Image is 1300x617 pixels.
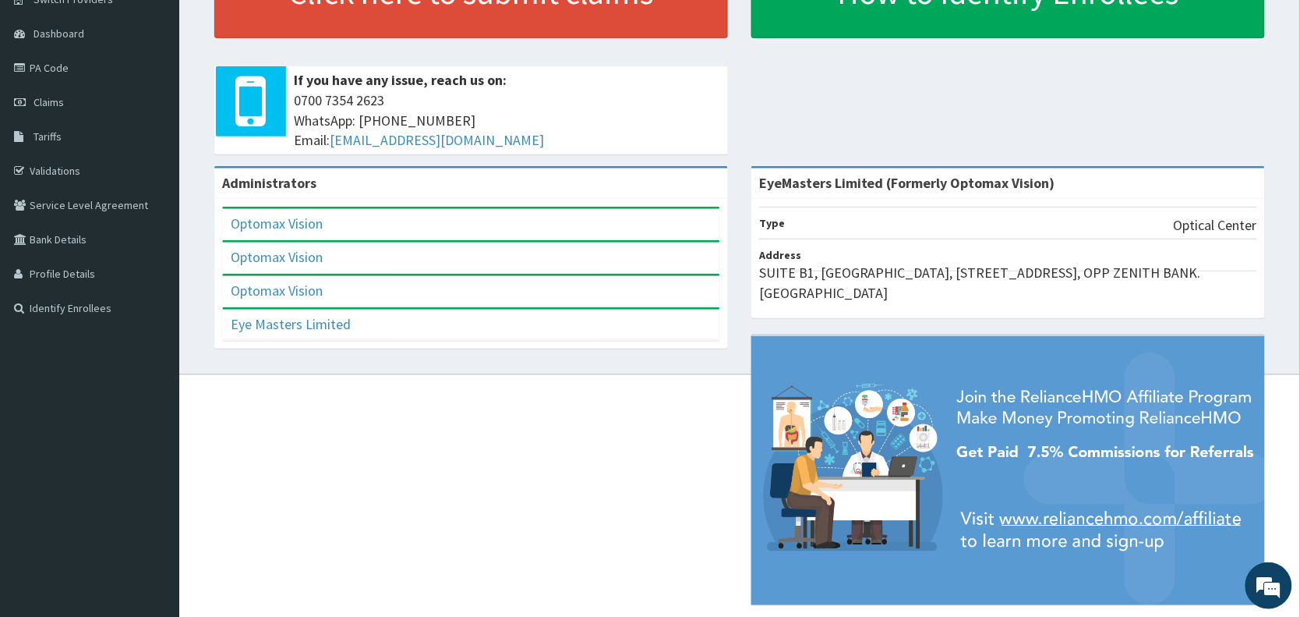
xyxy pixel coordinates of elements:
[759,216,785,230] b: Type
[330,131,544,149] a: [EMAIL_ADDRESS][DOMAIN_NAME]
[81,87,262,108] div: Chat with us now
[759,174,1055,192] strong: EyeMasters Limited (Formerly Optomax Vision)
[222,174,316,192] b: Administrators
[294,90,720,151] span: 0700 7354 2623 WhatsApp: [PHONE_NUMBER] Email:
[231,215,323,232] a: Optomax Vision
[759,248,801,262] b: Address
[90,197,215,354] span: We're online!
[231,248,323,266] a: Optomax Vision
[256,8,293,45] div: Minimize live chat window
[34,95,64,109] span: Claims
[759,263,1257,303] p: SUITE B1, [GEOGRAPHIC_DATA], [STREET_ADDRESS], OPP ZENITH BANK. [GEOGRAPHIC_DATA]
[294,71,507,89] b: If you have any issue, reach us on:
[29,78,63,117] img: d_794563401_company_1708531726252_794563401
[751,336,1265,605] img: provider-team-banner.png
[1174,215,1257,236] p: Optical Center
[34,27,84,41] span: Dashboard
[34,129,62,144] span: Tariffs
[231,282,323,300] a: Optomax Vision
[231,315,351,333] a: Eye Masters Limited
[8,426,297,480] textarea: Type your message and hit 'Enter'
